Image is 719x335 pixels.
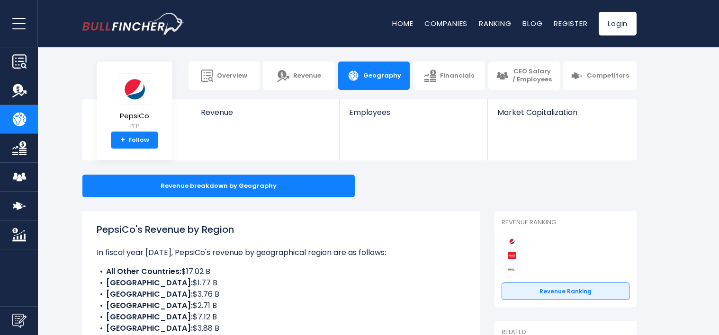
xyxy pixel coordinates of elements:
b: [GEOGRAPHIC_DATA]: [106,289,193,300]
b: [GEOGRAPHIC_DATA]: [106,277,193,288]
img: Coca-Cola Company competitors logo [506,250,518,261]
p: In fiscal year [DATE], PepsiCo's revenue by geographical region are as follows: [97,247,466,258]
li: $3.76 B [97,289,466,300]
a: Revenue [263,62,335,90]
img: bullfincher logo [82,13,184,35]
li: $2.71 B [97,300,466,311]
a: +Follow [111,132,158,149]
a: Employees [340,99,487,133]
strong: + [120,136,125,144]
span: Overview [217,72,247,80]
p: Revenue Ranking [502,219,629,227]
span: Competitors [587,72,629,80]
b: [GEOGRAPHIC_DATA]: [106,311,193,322]
a: Ranking [479,18,511,28]
a: Login [599,12,637,35]
a: Market Capitalization [488,99,636,133]
a: Revenue Ranking [502,282,629,300]
span: Geography [363,72,401,80]
a: PepsiCo PEP [117,73,152,132]
a: Overview [189,62,260,90]
a: Go to homepage [82,13,184,35]
li: $7.12 B [97,311,466,323]
li: $3.88 B [97,323,466,334]
b: All Other Countries: [106,266,181,277]
a: Financials [413,62,485,90]
b: [GEOGRAPHIC_DATA]: [106,300,193,311]
span: Market Capitalization [497,108,626,117]
a: Geography [338,62,410,90]
h1: PepsiCo's Revenue by Region [97,222,466,237]
li: $1.77 B [97,277,466,289]
a: Companies [424,18,467,28]
div: Revenue breakdown by Geography [82,175,355,197]
b: [GEOGRAPHIC_DATA]: [106,323,193,334]
img: PepsiCo competitors logo [506,236,518,247]
span: Revenue [201,108,330,117]
img: Keurig Dr Pepper competitors logo [506,264,518,275]
a: CEO Salary / Employees [488,62,560,90]
small: PEP [118,122,151,131]
a: Competitors [563,62,637,90]
li: $17.02 B [97,266,466,277]
span: Financials [440,72,474,80]
span: CEO Salary / Employees [512,68,552,84]
span: PepsiCo [118,112,151,120]
a: Blog [522,18,542,28]
a: Home [392,18,413,28]
a: Revenue [191,99,340,133]
span: Revenue [293,72,321,80]
a: Register [554,18,587,28]
span: Employees [349,108,477,117]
